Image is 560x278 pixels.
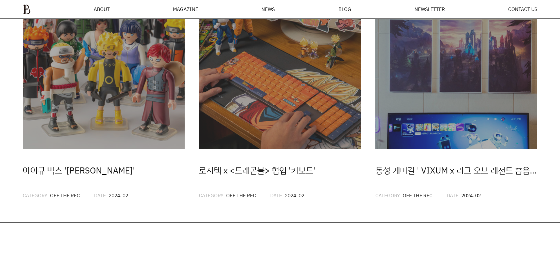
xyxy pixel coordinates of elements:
a: CONTACT US [508,7,537,12]
span: CATEGORY [199,192,223,199]
span: CATEGORY [23,192,47,199]
span: OFF THE REC [403,192,433,199]
div: MAGAZINE [173,7,198,12]
div: 동성 케미컬 ' VIXUM x 리그 오브 레전드 흡음재' [375,164,537,177]
span: OFF THE REC [226,192,256,199]
div: 아이큐 박스 '[PERSON_NAME]' [23,164,185,177]
div: 로지텍 x <드래곤볼> 협업 '키보드' [199,164,361,177]
span: DATE [270,192,282,199]
a: NEWS [261,7,275,12]
span: DATE [447,192,458,199]
span: 2024. 02 [461,192,481,199]
span: DATE [94,192,106,199]
span: CATEGORY [375,192,400,199]
span: OFF THE REC [50,192,80,199]
a: NEWSLETTER [414,7,445,12]
span: 2024. 02 [285,192,304,199]
a: ABOUT [94,7,110,12]
img: ba379d5522eb3.png [23,4,31,14]
a: BLOG [338,7,351,12]
span: 2024. 02 [109,192,128,199]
